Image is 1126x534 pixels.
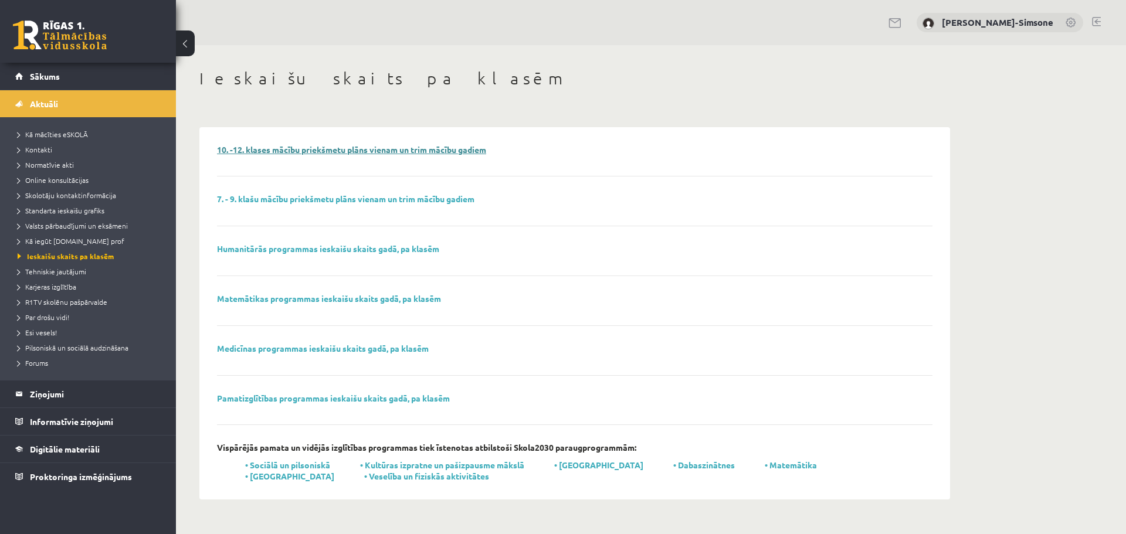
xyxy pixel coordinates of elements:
[199,69,950,89] h1: Ieskaišu skaits pa klasēm
[30,71,60,81] span: Sākums
[18,328,57,337] span: Esi vesels!
[217,343,429,353] a: Medicīnas programmas ieskaišu skaits gadā, pa klasēm
[217,144,486,155] a: 10. -12. klases mācību priekšmetu plāns vienam un trim mācību gadiem
[18,327,164,338] a: Esi vesels!
[217,443,636,453] p: Vispārējās pamata un vidējās izglītības programmas tiek īstenotas atbilstoši Skola2030 paraugprog...
[922,18,934,29] img: Sintija Skaistkalne-Simsone
[18,191,116,200] span: Skolotāju kontaktinformācija
[18,160,74,169] span: Normatīvie akti
[15,380,161,407] a: Ziņojumi
[18,221,128,230] span: Valsts pārbaudījumi un eksāmeni
[18,190,164,200] a: Skolotāju kontaktinformācija
[18,175,164,185] a: Online konsultācijas
[18,175,89,185] span: Online konsultācijas
[18,205,164,216] a: Standarta ieskaišu grafiks
[15,436,161,462] a: Digitālie materiāli
[18,266,164,277] a: Tehniskie jautājumi
[18,251,114,261] span: Ieskaišu skaits pa klasēm
[18,312,69,322] span: Par drošu vidi!
[18,282,76,291] span: Karjeras izglītība
[18,358,164,368] a: Forums
[18,145,52,154] span: Kontakti
[18,236,124,246] span: Kā iegūt [DOMAIN_NAME] prof
[18,220,164,231] a: Valsts pārbaudījumi un eksāmeni
[18,251,164,261] a: Ieskaišu skaits pa klasēm
[30,380,161,407] legend: Ziņojumi
[30,471,132,482] span: Proktoringa izmēģinājums
[18,206,104,215] span: Standarta ieskaišu grafiks
[18,159,164,170] a: Normatīvie akti
[217,243,439,254] a: Humanitārās programmas ieskaišu skaits gadā, pa klasēm
[15,63,161,90] a: Sākums
[15,90,161,117] a: Aktuāli
[18,281,164,292] a: Karjeras izglītība
[30,444,100,454] span: Digitālie materiāli
[554,460,643,470] a: • [GEOGRAPHIC_DATA]
[245,460,330,470] a: • Sociālā un pilsoniskā
[18,342,164,353] a: Pilsoniskā un sociālā audzināšana
[30,408,161,435] legend: Informatīvie ziņojumi
[217,193,474,204] a: 7. - 9. klašu mācību priekšmetu plāns vienam un trim mācību gadiem
[364,471,489,481] a: • Veselība un fiziskās aktivitātes
[15,463,161,490] a: Proktoringa izmēģinājums
[217,393,450,403] a: Pamatizglītības programmas ieskaišu skaits gadā, pa klasēm
[18,236,164,246] a: Kā iegūt [DOMAIN_NAME] prof
[217,293,441,304] a: Matemātikas programmas ieskaišu skaits gadā, pa klasēm
[18,144,164,155] a: Kontakti
[765,460,817,470] a: • Matemātika
[18,343,128,352] span: Pilsoniskā un sociālā audzināšana
[30,98,58,109] span: Aktuāli
[18,297,164,307] a: R1TV skolēnu pašpārvalde
[942,16,1053,28] a: [PERSON_NAME]-Simsone
[18,312,164,322] a: Par drošu vidi!
[15,408,161,435] a: Informatīvie ziņojumi
[673,460,735,470] a: • Dabaszinātnes
[18,267,86,276] span: Tehniskie jautājumi
[18,297,107,307] span: R1TV skolēnu pašpārvalde
[18,130,88,139] span: Kā mācīties eSKOLĀ
[245,471,334,481] a: • [GEOGRAPHIC_DATA]
[18,129,164,140] a: Kā mācīties eSKOLĀ
[360,460,524,470] a: • Kultūras izpratne un pašizpausme mākslā
[13,21,107,50] a: Rīgas 1. Tālmācības vidusskola
[18,358,48,368] span: Forums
